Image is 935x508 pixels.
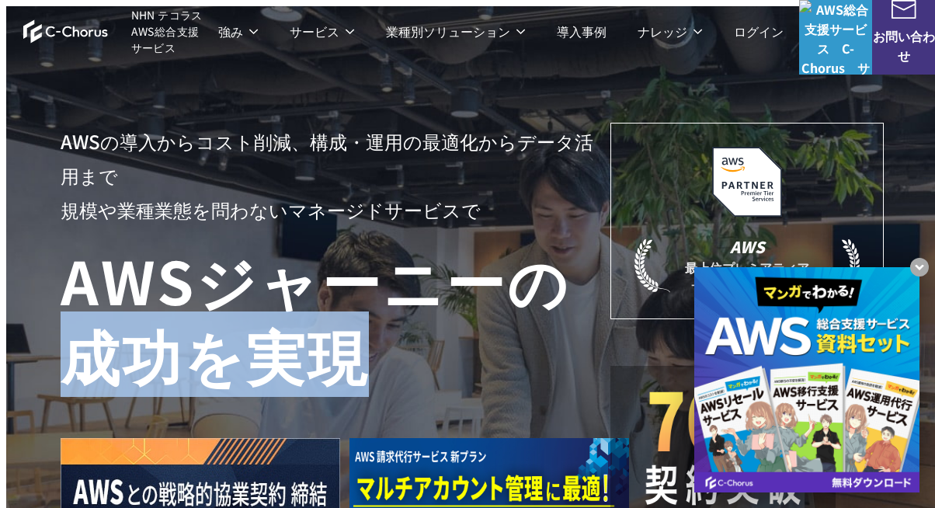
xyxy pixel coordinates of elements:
[557,22,607,41] a: 導入事例
[386,22,526,41] p: 業種別ソリューション
[61,242,610,391] h1: AWS ジャーニーの 成功を実現
[61,124,610,227] p: AWSの導入からコスト削減、 構成・運用の最適化からデータ活用まで 規模や業種業態を問わない マネージドサービスで
[131,7,203,56] span: NHN テコラス AWS総合支援サービス
[23,7,203,56] a: AWS総合支援サービス C-Chorus NHN テコラスAWS総合支援サービス
[634,235,860,295] p: 最上位プレミアティア サービスパートナー
[677,147,817,217] img: AWSプレミアティアサービスパートナー
[730,235,765,258] em: AWS
[290,22,355,41] p: サービス
[872,26,935,65] span: お問い合わせ
[218,22,259,41] p: 強み
[734,22,784,41] a: ログイン
[638,22,703,41] p: ナレッジ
